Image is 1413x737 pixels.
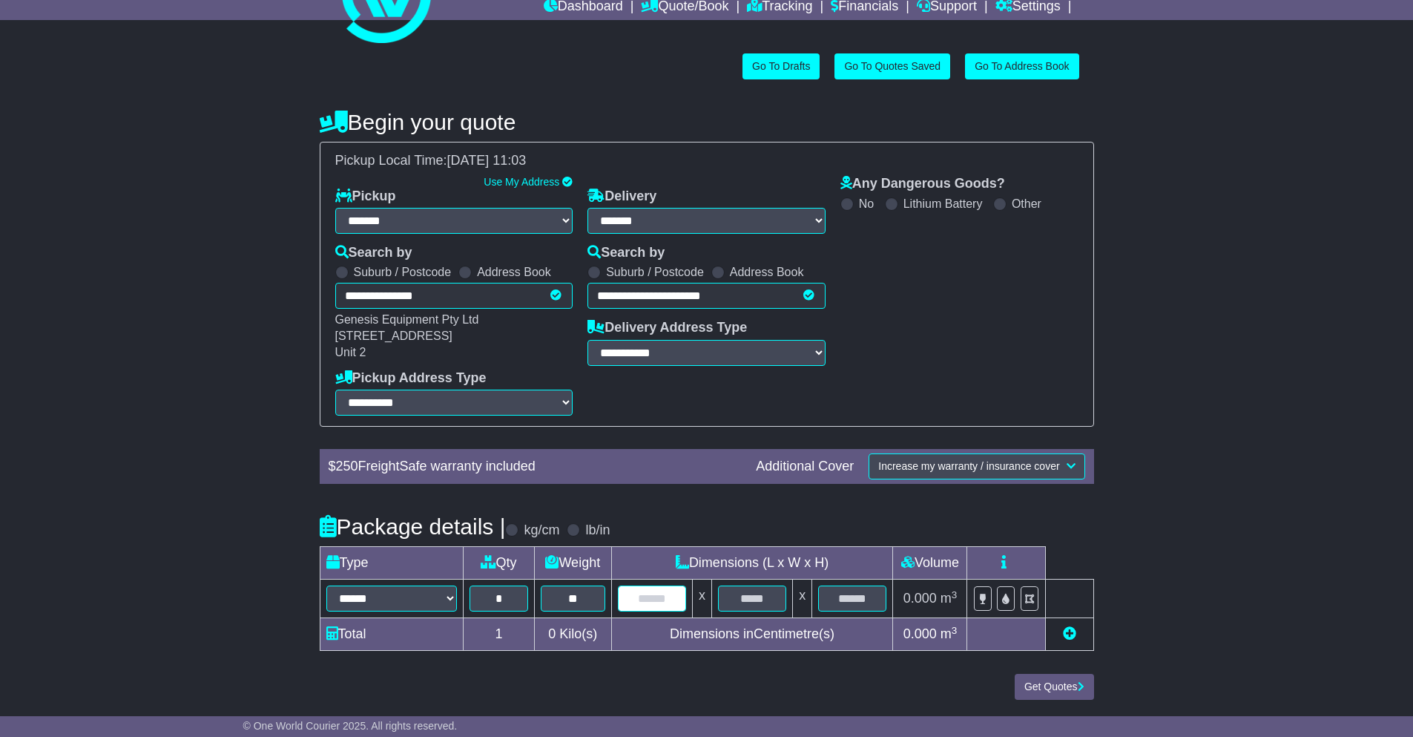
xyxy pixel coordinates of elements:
[534,618,611,651] td: Kilo(s)
[335,313,479,326] span: Genesis Equipment Pty Ltd
[1015,674,1094,700] button: Get Quotes
[748,459,861,475] div: Additional Cover
[336,459,358,474] span: 250
[534,547,611,580] td: Weight
[477,265,551,279] label: Address Book
[611,618,893,651] td: Dimensions in Centimetre(s)
[463,547,534,580] td: Qty
[587,245,665,261] label: Search by
[606,265,704,279] label: Suburb / Postcode
[447,153,527,168] span: [DATE] 11:03
[941,591,958,606] span: m
[320,110,1094,134] h4: Begin your quote
[484,176,559,188] a: Use My Address
[611,547,893,580] td: Dimensions (L x W x H)
[524,523,559,539] label: kg/cm
[320,514,506,539] h4: Package details |
[869,453,1084,479] button: Increase my warranty / insurance cover
[941,626,958,641] span: m
[1063,626,1076,641] a: Add new item
[742,53,820,79] a: Go To Drafts
[320,618,463,651] td: Total
[903,626,937,641] span: 0.000
[463,618,534,651] td: 1
[965,53,1078,79] a: Go To Address Book
[335,370,487,387] label: Pickup Address Type
[328,153,1086,169] div: Pickup Local Time:
[903,591,937,606] span: 0.000
[793,580,812,618] td: x
[585,523,610,539] label: lb/in
[952,589,958,600] sup: 3
[335,245,412,261] label: Search by
[320,547,463,580] td: Type
[335,330,452,342] span: [STREET_ADDRESS]
[587,320,747,336] label: Delivery Address Type
[730,265,804,279] label: Address Book
[840,176,1005,192] label: Any Dangerous Goods?
[893,547,967,580] td: Volume
[354,265,452,279] label: Suburb / Postcode
[859,197,874,211] label: No
[321,459,749,475] div: $ FreightSafe warranty included
[335,189,396,205] label: Pickup
[1012,197,1041,211] label: Other
[834,53,950,79] a: Go To Quotes Saved
[878,460,1059,472] span: Increase my warranty / insurance cover
[587,189,656,205] label: Delivery
[692,580,711,618] td: x
[335,346,366,358] span: Unit 2
[952,625,958,636] sup: 3
[548,626,556,641] span: 0
[903,197,983,211] label: Lithium Battery
[243,720,458,732] span: © One World Courier 2025. All rights reserved.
